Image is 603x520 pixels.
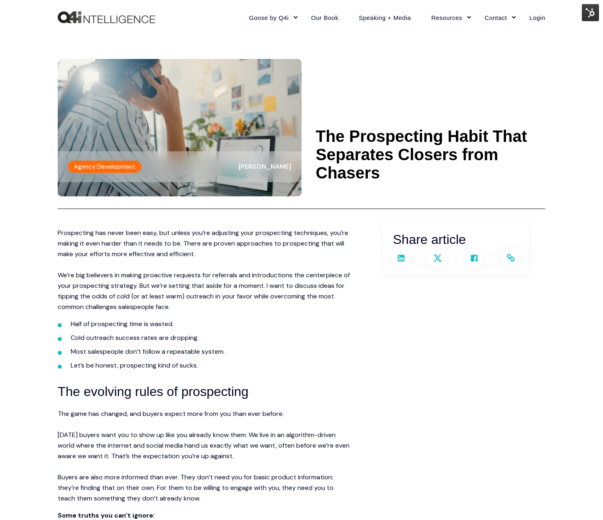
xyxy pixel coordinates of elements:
h1: The Prospecting Habit That Separates Closers from Chasers [316,127,545,182]
li: Let’s be honest, prospecting kind of sucks. [71,360,350,381]
li: Most salespeople don’t follow a repeatable system. [71,346,350,357]
li: Cold outreach success rates are dropping. [71,333,350,343]
h3: The evolving rules of prospecting [58,381,350,402]
p: Prospecting has never been easy, but unless you’re adjusting your prospecting techniques, you’re ... [58,228,350,312]
img: Q4intelligence, LLC logo [58,11,155,24]
li: Half of prospecting time is wasted. [71,319,350,329]
label: Agency Development [68,161,141,173]
img: Young asia business lady call mobile phone with colleagues at company about work finance graph ch... [58,59,301,196]
span: [PERSON_NAME] [239,162,291,171]
h3: Share article [393,229,519,250]
a: Back to Home [58,11,155,24]
p: The game has changed, and buyers expect more from you than ever before. [DATE] buyers want you to... [58,409,350,504]
img: HubSpot Tools Menu Toggle [582,4,599,21]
